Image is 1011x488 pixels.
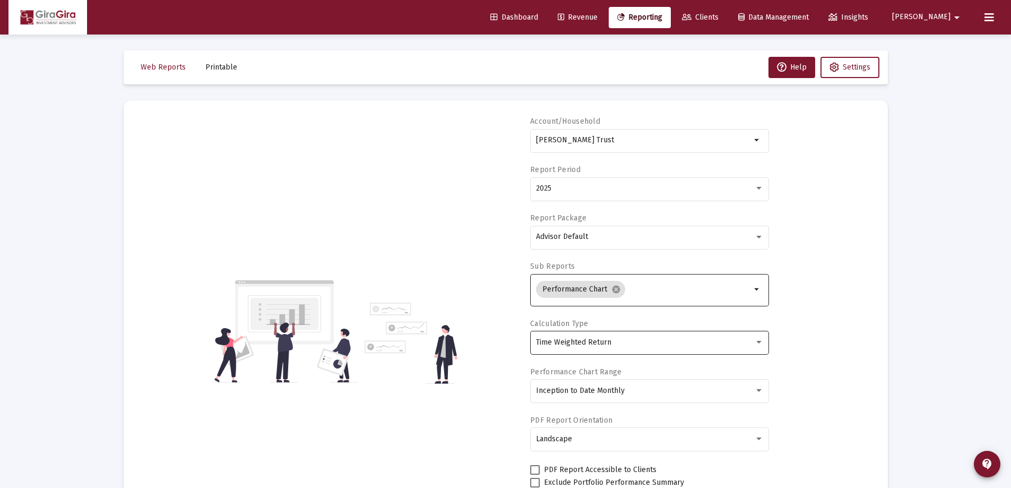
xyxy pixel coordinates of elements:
label: Account/Household [530,117,600,126]
span: Web Reports [141,63,186,72]
span: Dashboard [490,13,538,22]
span: Help [777,63,807,72]
span: Settings [843,63,870,72]
mat-icon: arrow_drop_down [751,134,764,147]
img: reporting-alt [365,303,457,384]
span: Time Weighted Return [536,338,611,347]
span: Landscape [536,434,572,443]
button: Printable [197,57,246,78]
mat-chip: Performance Chart [536,281,625,298]
button: [PERSON_NAME] [879,6,976,28]
a: Insights [820,7,877,28]
span: 2025 [536,184,551,193]
label: Report Package [530,213,586,222]
label: Report Period [530,165,581,174]
mat-chip-list: Selection [536,279,751,300]
button: Help [768,57,815,78]
span: Insights [828,13,868,22]
button: Settings [820,57,879,78]
img: reporting [212,279,358,384]
mat-icon: arrow_drop_down [751,283,764,296]
mat-icon: contact_support [981,458,993,470]
span: Advisor Default [536,232,588,241]
a: Dashboard [482,7,547,28]
span: PDF Report Accessible to Clients [544,464,656,476]
input: Search or select an account or household [536,136,751,144]
label: Calculation Type [530,319,588,328]
a: Reporting [609,7,671,28]
img: Dashboard [16,7,79,28]
span: Inception to Date Monthly [536,386,625,395]
button: Web Reports [132,57,194,78]
label: PDF Report Orientation [530,416,612,425]
span: Printable [205,63,237,72]
a: Clients [673,7,727,28]
label: Sub Reports [530,262,575,271]
span: Reporting [617,13,662,22]
mat-icon: arrow_drop_down [950,7,963,28]
span: Revenue [558,13,598,22]
span: Clients [682,13,719,22]
label: Performance Chart Range [530,367,621,376]
a: Revenue [549,7,606,28]
span: Data Management [738,13,809,22]
span: [PERSON_NAME] [892,13,950,22]
a: Data Management [730,7,817,28]
mat-icon: cancel [611,285,621,294]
